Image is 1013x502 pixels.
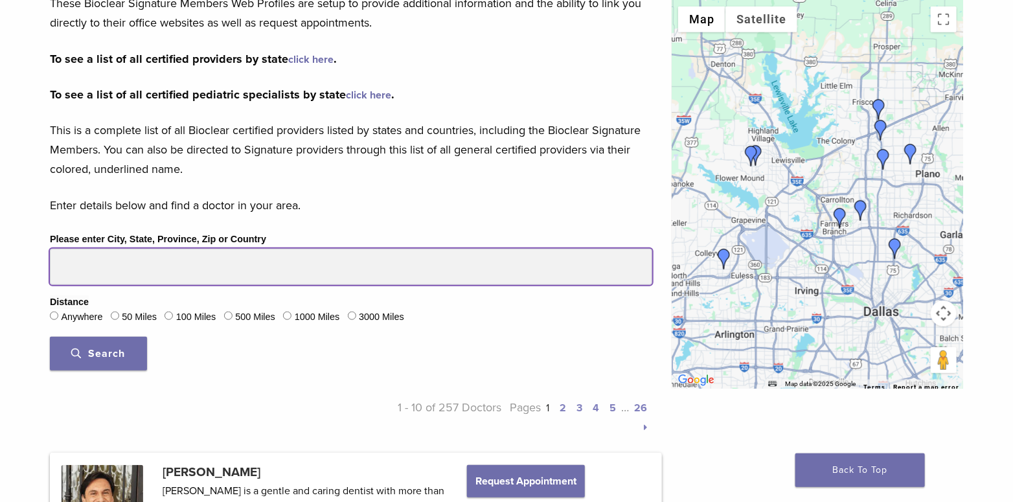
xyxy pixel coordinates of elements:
p: Pages [502,398,653,437]
div: Dr. Jacob Grapevine [900,144,921,165]
button: Drag Pegman onto the map to open Street View [931,347,957,373]
strong: To see a list of all certified pediatric specialists by state . [50,87,394,102]
label: Anywhere [61,310,102,325]
img: Google [675,372,718,389]
button: Request Appointment [467,465,585,497]
button: Show street map [678,6,725,32]
span: Map data ©2025 Google [785,380,856,387]
a: Terms (opens in new tab) [863,383,885,391]
div: Dr. Marry Hong [850,200,871,221]
button: Search [50,337,147,371]
a: Back To Top [795,453,925,487]
div: Dr. Diana O'Quinn [873,149,894,170]
button: Map camera controls [931,301,957,326]
div: Dr. Dakota Cooper [714,249,734,269]
p: 1 - 10 of 257 Doctors [351,398,502,437]
label: 1000 Miles [295,310,340,325]
a: 2 [560,402,566,415]
label: 3000 Miles [359,310,404,325]
label: Please enter City, State, Province, Zip or Country [50,233,266,247]
button: Toggle fullscreen view [931,6,957,32]
a: Open this area in Google Maps (opens a new window) [675,372,718,389]
div: Dr. Irina Hayrapetyan [830,208,850,229]
button: Keyboard shortcuts [768,380,777,389]
div: Dr. Ernest De Paoli [869,99,889,120]
a: 1 [546,402,549,415]
p: This is a complete list of all Bioclear certified providers listed by states and countries, inclu... [50,120,652,179]
a: 5 [609,402,616,415]
div: Dr. Yasi Sabour [746,145,766,166]
legend: Distance [50,295,89,310]
a: click here [288,53,334,66]
a: 26 [634,402,647,415]
p: Enter details below and find a doctor in your area. [50,196,652,215]
div: Dr. Jana Harrison [871,120,891,141]
strong: To see a list of all certified providers by state . [50,52,337,66]
div: Dr. Claudia Vargas [885,238,905,259]
a: 3 [576,402,582,415]
label: 500 Miles [235,310,275,325]
a: Report a map error [893,383,959,391]
a: click here [346,89,391,102]
span: Search [72,347,126,360]
div: Dr. Will Wyatt [741,146,762,166]
a: 4 [593,402,599,415]
label: 50 Miles [122,310,157,325]
label: 100 Miles [176,310,216,325]
span: … [621,400,629,415]
button: Show satellite imagery [725,6,797,32]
